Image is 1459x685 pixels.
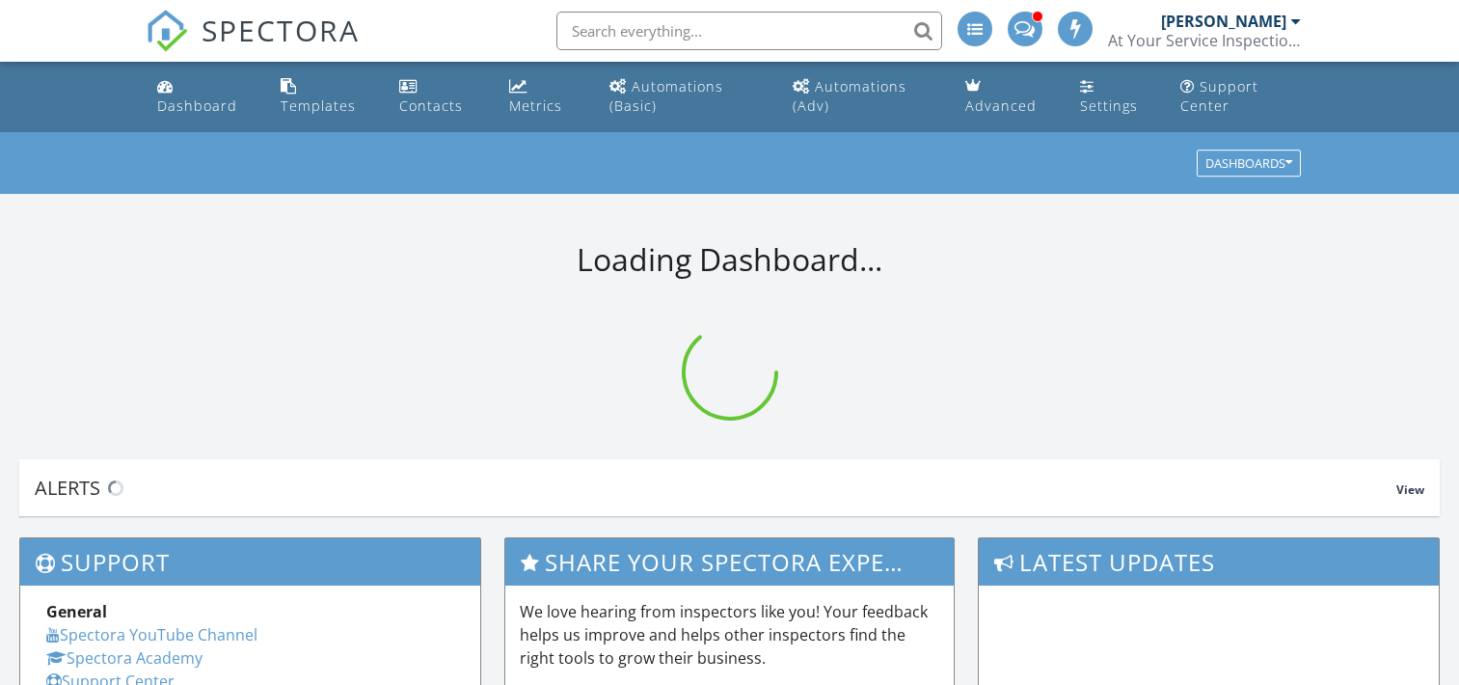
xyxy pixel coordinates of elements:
[46,601,107,622] strong: General
[149,69,257,124] a: Dashboard
[505,538,954,586] h3: Share Your Spectora Experience
[965,96,1037,115] div: Advanced
[958,69,1057,124] a: Advanced
[1180,77,1258,115] div: Support Center
[281,96,356,115] div: Templates
[609,77,723,115] div: Automations (Basic)
[20,538,480,586] h3: Support
[399,96,463,115] div: Contacts
[1072,69,1158,124] a: Settings
[1197,151,1301,178] button: Dashboards
[157,96,237,115] div: Dashboard
[1173,69,1309,124] a: Support Center
[979,538,1439,586] h3: Latest Updates
[46,647,203,669] a: Spectora Academy
[146,26,360,67] a: SPECTORA
[1396,481,1424,498] span: View
[785,69,943,124] a: Automations (Advanced)
[520,600,939,670] p: We love hearing from inspectors like you! Your feedback helps us improve and helps other inspecto...
[501,69,586,124] a: Metrics
[146,10,188,52] img: The Best Home Inspection Software - Spectora
[556,12,942,50] input: Search everything...
[46,624,257,645] a: Spectora YouTube Channel
[793,77,906,115] div: Automations (Adv)
[1205,157,1292,171] div: Dashboards
[602,69,770,124] a: Automations (Basic)
[273,69,376,124] a: Templates
[202,10,360,50] span: SPECTORA
[1161,12,1286,31] div: [PERSON_NAME]
[392,69,486,124] a: Contacts
[35,475,1396,501] div: Alerts
[1080,96,1138,115] div: Settings
[509,96,562,115] div: Metrics
[1108,31,1301,50] div: At Your Service Inspections LLC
